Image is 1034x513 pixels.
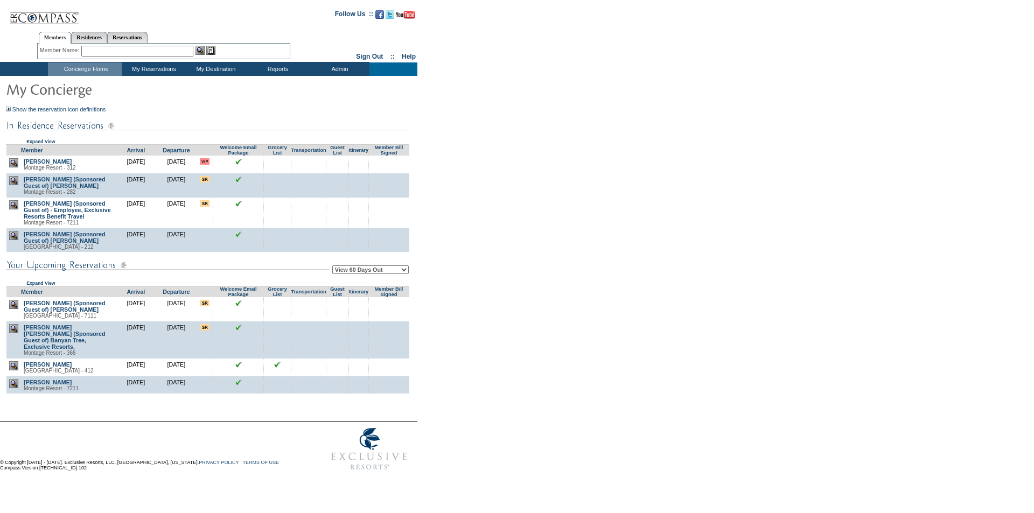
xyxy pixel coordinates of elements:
[6,107,11,111] img: Show the reservation icon definitions
[235,200,242,207] img: chkSmaller.gif
[156,156,197,173] td: [DATE]
[220,286,256,297] a: Welcome Email Package
[277,300,278,300] img: blank.gif
[9,231,18,240] img: view
[375,145,403,156] a: Member Bill Signed
[402,53,416,60] a: Help
[127,289,145,295] a: Arrival
[21,289,43,295] a: Member
[127,147,145,153] a: Arrival
[24,300,106,313] a: [PERSON_NAME] (Sponsored Guest of) [PERSON_NAME]
[235,361,242,368] img: chkSmaller.gif
[358,158,359,159] img: blank.gif
[9,379,18,388] img: view
[116,376,156,394] td: [DATE]
[389,379,389,380] img: blank.gif
[24,158,72,165] a: [PERSON_NAME]
[156,198,197,228] td: [DATE]
[375,286,403,297] a: Member Bill Signed
[9,176,18,185] img: view
[24,244,94,250] span: [GEOGRAPHIC_DATA] - 212
[386,13,394,20] a: Follow us on Twitter
[9,361,18,370] img: view
[200,200,209,207] input: There are special requests for this reservation!
[358,300,359,300] img: blank.gif
[24,350,76,356] span: Montage Resort - 366
[24,313,96,319] span: [GEOGRAPHIC_DATA] - 7111
[337,379,338,380] img: blank.gif
[116,359,156,376] td: [DATE]
[389,300,389,300] img: blank.gif
[277,176,278,177] img: blank.gif
[200,324,209,331] input: There are special requests for this reservation!
[220,145,256,156] a: Welcome Email Package
[24,165,76,171] span: Montage Resort - 312
[358,379,359,380] img: blank.gif
[116,297,156,321] td: [DATE]
[116,173,156,198] td: [DATE]
[396,11,415,19] img: Subscribe to our YouTube Channel
[389,324,389,325] img: blank.gif
[337,158,338,159] img: blank.gif
[24,385,79,391] span: Montage Resort - 7211
[235,158,242,165] img: chkSmaller.gif
[356,53,383,60] a: Sign Out
[358,200,359,201] img: blank.gif
[235,176,242,182] img: chkSmaller.gif
[268,286,287,297] a: Grocery List
[235,300,242,306] img: chkSmaller.gif
[24,200,111,220] a: [PERSON_NAME] (Sponsored Guest of) - Employee, Exclusive Resorts Benefit Travel
[337,200,338,201] img: blank.gif
[337,300,338,300] img: blank.gif
[184,62,246,76] td: My Destination
[396,13,415,20] a: Subscribe to our YouTube Channel
[39,32,72,44] a: Members
[277,324,278,325] img: blank.gif
[156,297,197,321] td: [DATE]
[9,3,79,25] img: Compass Home
[330,286,344,297] a: Guest List
[24,220,79,226] span: Montage Resort - 7211
[9,300,18,309] img: view
[206,46,215,55] img: Reservations
[26,280,55,286] a: Expand View
[163,147,190,153] a: Departure
[71,32,107,43] a: Residences
[277,231,278,231] img: blank.gif
[330,145,344,156] a: Guest List
[199,460,239,465] a: PRIVACY POLICY
[200,300,209,306] input: There are special requests for this reservation!
[200,158,209,165] input: VIP member
[235,324,242,331] img: chkSmaller.gif
[321,422,417,476] img: Exclusive Resorts
[390,53,395,60] span: ::
[335,9,373,22] td: Follow Us ::
[308,62,369,76] td: Admin
[48,62,122,76] td: Concierge Home
[24,379,72,385] a: [PERSON_NAME]
[277,200,278,201] img: blank.gif
[40,46,81,55] div: Member Name:
[389,231,389,231] img: blank.gif
[24,324,106,350] a: [PERSON_NAME] [PERSON_NAME] (Sponsored Guest of) Banyan Tree, Exclusive Resorts,
[291,147,326,153] a: Transportation
[12,106,106,113] a: Show the reservation icon definitions
[358,231,359,231] img: blank.gif
[156,173,197,198] td: [DATE]
[200,176,209,182] input: There are special requests for this reservation!
[24,231,106,244] a: [PERSON_NAME] (Sponsored Guest of) [PERSON_NAME]
[24,189,76,195] span: Montage Resort - 282
[156,321,197,359] td: [DATE]
[348,289,368,294] a: Itinerary
[389,200,389,201] img: blank.gif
